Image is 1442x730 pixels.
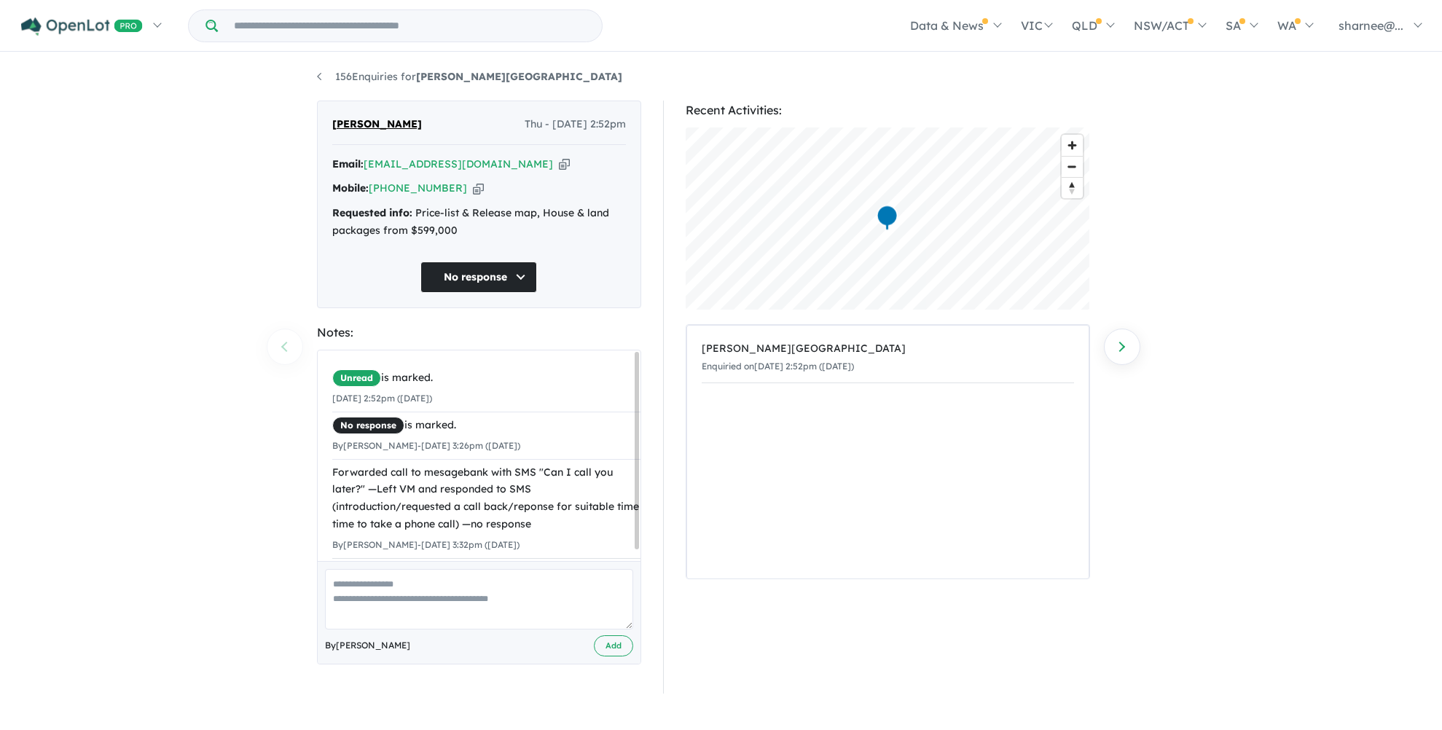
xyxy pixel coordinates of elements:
[21,17,143,36] img: Openlot PRO Logo White
[332,206,412,219] strong: Requested info:
[1339,18,1403,33] span: sharnee@...
[416,70,622,83] strong: [PERSON_NAME][GEOGRAPHIC_DATA]
[332,393,432,404] small: [DATE] 2:52pm ([DATE])
[1062,135,1083,156] button: Zoom in
[702,361,854,372] small: Enquiried on [DATE] 2:52pm ([DATE])
[594,635,633,656] button: Add
[332,539,520,550] small: By [PERSON_NAME] - [DATE] 3:32pm ([DATE])
[876,205,898,232] div: Map marker
[702,333,1074,383] a: [PERSON_NAME][GEOGRAPHIC_DATA]Enquiried on[DATE] 2:52pm ([DATE])
[473,181,484,196] button: Copy
[332,181,369,195] strong: Mobile:
[325,638,410,653] span: By [PERSON_NAME]
[317,68,1126,86] nav: breadcrumb
[525,116,626,133] span: Thu - [DATE] 2:52pm
[332,369,381,387] span: Unread
[686,101,1090,120] div: Recent Activities:
[317,70,622,83] a: 156Enquiries for[PERSON_NAME][GEOGRAPHIC_DATA]
[332,157,364,170] strong: Email:
[317,323,641,342] div: Notes:
[332,417,642,434] div: is marked.
[332,205,626,240] div: Price-list & Release map, House & land packages from $599,000
[1062,178,1083,198] span: Reset bearing to north
[559,157,570,172] button: Copy
[332,417,404,434] span: No response
[332,464,642,533] div: Forwarded call to mesagebank with SMS "Can I call you later?" —Left VM and responded to SMS (intr...
[1062,177,1083,198] button: Reset bearing to north
[221,10,599,42] input: Try estate name, suburb, builder or developer
[332,369,642,387] div: is marked.
[369,181,467,195] a: [PHONE_NUMBER]
[332,440,520,451] small: By [PERSON_NAME] - [DATE] 3:26pm ([DATE])
[702,340,1074,358] div: [PERSON_NAME][GEOGRAPHIC_DATA]
[364,157,553,170] a: [EMAIL_ADDRESS][DOMAIN_NAME]
[420,262,537,293] button: No response
[332,116,422,133] span: [PERSON_NAME]
[1062,156,1083,177] button: Zoom out
[686,127,1090,310] canvas: Map
[1062,157,1083,177] span: Zoom out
